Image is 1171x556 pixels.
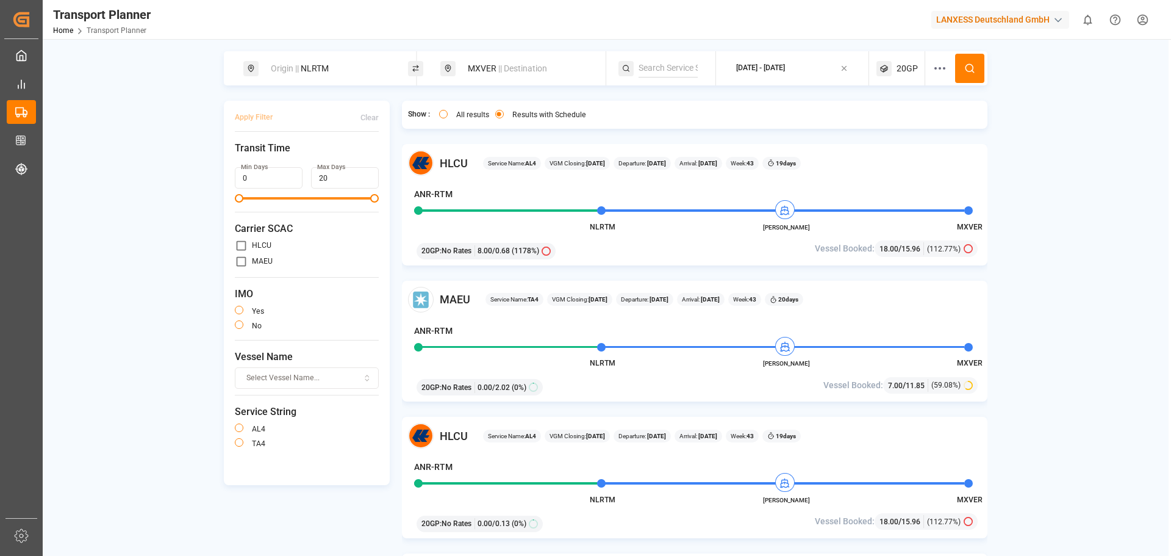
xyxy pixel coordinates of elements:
[749,296,756,303] b: 43
[408,150,434,176] img: Carrier
[271,63,299,73] span: Origin ||
[414,188,453,201] h4: ANR-RTM
[590,223,615,231] span: NLRTM
[682,295,720,304] span: Arrival:
[241,163,268,171] label: Min Days
[618,431,666,441] span: Departure:
[618,159,666,168] span: Departure:
[488,159,536,168] span: Service Name:
[408,287,434,312] img: Carrier
[478,245,510,256] span: 8.00 / 0.68
[589,296,607,303] b: [DATE]
[879,245,898,253] span: 18.00
[931,380,961,391] span: (59.08%)
[488,431,536,441] span: Service Name:
[815,515,875,528] span: Vessel Booked:
[815,242,875,255] span: Vessel Booked:
[263,57,395,80] div: NLRTM
[747,433,754,439] b: 43
[736,63,785,74] div: [DATE] - [DATE]
[370,194,379,203] span: Maximum
[235,405,379,419] span: Service String
[550,431,605,441] span: VGM Closing:
[235,350,379,364] span: Vessel Name
[731,431,754,441] span: Week:
[646,160,666,167] b: [DATE]
[679,159,717,168] span: Arrival:
[442,518,471,529] span: No Rates
[252,322,262,330] label: no
[731,159,754,168] span: Week:
[648,296,668,303] b: [DATE]
[723,57,862,81] button: [DATE] - [DATE]
[252,258,273,265] label: MAEU
[490,295,539,304] span: Service Name:
[897,62,918,75] span: 20GP
[957,223,983,231] span: MXVER
[512,111,586,118] label: Results with Schedule
[414,461,453,474] h4: ANR-RTM
[552,295,607,304] span: VGM Closing:
[235,287,379,301] span: IMO
[414,325,453,338] h4: ANR-RTM
[512,382,526,393] span: (0%)
[460,57,592,80] div: MXVER
[525,160,536,167] b: AL4
[235,141,379,156] span: Transit Time
[590,496,615,504] span: NLRTM
[586,433,605,439] b: [DATE]
[646,433,666,439] b: [DATE]
[478,382,510,393] span: 0.00 / 2.02
[442,382,471,393] span: No Rates
[550,159,605,168] span: VGM Closing:
[776,433,796,439] b: 19 days
[753,359,820,368] span: [PERSON_NAME]
[901,245,920,253] span: 15.96
[246,373,320,384] span: Select Vessel Name...
[478,518,510,529] span: 0.00 / 0.13
[235,222,379,236] span: Carrier SCAC
[679,431,717,441] span: Arrival:
[753,496,820,505] span: [PERSON_NAME]
[440,428,468,444] span: HLCU
[586,160,605,167] b: [DATE]
[360,107,379,128] button: Clear
[901,518,920,526] span: 15.96
[700,296,720,303] b: [DATE]
[53,5,151,24] div: Transport Planner
[823,379,883,392] span: Vessel Booked:
[53,26,73,35] a: Home
[879,518,898,526] span: 18.00
[927,244,961,255] span: (112.77%)
[931,11,1069,29] div: LANXESS Deutschland GmbH
[747,160,754,167] b: 43
[753,223,820,232] span: [PERSON_NAME]
[512,518,526,529] span: (0%)
[498,63,547,73] span: || Destination
[778,296,798,303] b: 20 days
[421,245,442,256] span: 20GP :
[317,163,345,171] label: Max Days
[1101,6,1129,34] button: Help Center
[957,496,983,504] span: MXVER
[252,242,271,249] label: HLCU
[252,308,264,315] label: yes
[252,440,265,447] label: TA4
[1074,6,1101,34] button: show 0 new notifications
[697,160,717,167] b: [DATE]
[957,359,983,367] span: MXVER
[421,518,442,529] span: 20GP :
[697,433,717,439] b: [DATE]
[733,295,756,304] span: Week:
[528,296,539,303] b: TA4
[888,379,928,392] div: /
[408,109,430,120] span: Show :
[360,112,379,123] div: Clear
[421,382,442,393] span: 20GP :
[442,245,471,256] span: No Rates
[879,515,924,528] div: /
[776,160,796,167] b: 19 days
[235,194,243,203] span: Minimum
[927,516,961,527] span: (112.77%)
[639,59,698,78] input: Search Service String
